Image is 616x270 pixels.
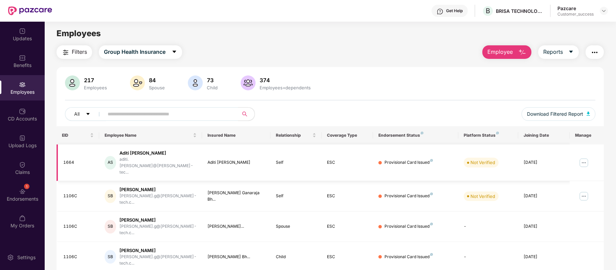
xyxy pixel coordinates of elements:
[63,254,94,260] div: 1106C
[378,133,453,138] div: Endorsement Status
[19,54,26,61] img: svg+xml;base64,PHN2ZyBpZD0iQmVuZWZpdHMiIHhtbG5zPSJodHRwOi8vd3d3LnczLm9yZy8yMDAwL3N2ZyIgd2lkdGg9Ij...
[99,45,182,59] button: Group Health Insurancecaret-down
[57,45,92,59] button: Filters
[276,254,316,260] div: Child
[238,107,255,121] button: search
[276,193,316,199] div: Self
[276,159,316,166] div: Self
[601,8,607,14] img: svg+xml;base64,PHN2ZyBpZD0iRHJvcGRvd24tMzJ4MzIiIHhtbG5zPSJodHRwOi8vd3d3LnczLm9yZy8yMDAwL3N2ZyIgd2...
[19,28,26,35] img: svg+xml;base64,PHN2ZyBpZD0iVXBkYXRlZCIgeG1sbnM9Imh0dHA6Ly93d3cudzMub3JnLzIwMDAvc3ZnIiB3aWR0aD0iMj...
[522,107,595,121] button: Download Filtered Report
[238,111,251,117] span: search
[148,85,166,90] div: Spouse
[557,12,594,17] div: Customer_success
[119,254,197,267] div: [PERSON_NAME].g@[PERSON_NAME]-tech.c...
[207,159,265,166] div: Aditi [PERSON_NAME]
[7,254,14,261] img: svg+xml;base64,PHN2ZyBpZD0iU2V0dGluZy0yMHgyMCIgeG1sbnM9Imh0dHA6Ly93d3cudzMub3JnLzIwMDAvc3ZnIiB3aW...
[384,254,433,260] div: Provisional Card Issued
[202,126,270,144] th: Insured Name
[119,223,197,236] div: [PERSON_NAME].g@[PERSON_NAME]-tech.c...
[105,133,191,138] span: Employee Name
[464,133,513,138] div: Platform Status
[24,184,29,189] div: 1
[384,223,433,230] div: Provisional Card Issued
[172,49,177,55] span: caret-down
[470,193,495,200] div: Not Verified
[430,193,433,195] img: svg+xml;base64,PHN2ZyB4bWxucz0iaHR0cDovL3d3dy53My5vcmcvMjAwMC9zdmciIHdpZHRoPSI4IiBoZWlnaHQ9IjgiIH...
[258,85,312,90] div: Employees+dependents
[86,112,90,117] span: caret-down
[74,110,80,118] span: All
[119,186,197,193] div: [PERSON_NAME]
[430,159,433,162] img: svg+xml;base64,PHN2ZyB4bWxucz0iaHR0cDovL3d3dy53My5vcmcvMjAwMC9zdmciIHdpZHRoPSI4IiBoZWlnaHQ9IjgiIH...
[486,7,490,15] span: B
[568,49,574,55] span: caret-down
[578,157,589,168] img: manageButton
[57,126,99,144] th: EID
[119,217,197,223] div: [PERSON_NAME]
[524,254,564,260] div: [DATE]
[65,107,106,121] button: Allcaret-down
[119,193,197,206] div: [PERSON_NAME].g@[PERSON_NAME]-tech.c...
[524,223,564,230] div: [DATE]
[72,48,87,56] span: Filters
[19,81,26,88] img: svg+xml;base64,PHN2ZyBpZD0iRW1wbG95ZWVzIiB4bWxucz0iaHR0cDovL3d3dy53My5vcmcvMjAwMC9zdmciIHdpZHRoPS...
[119,156,197,176] div: aditi.[PERSON_NAME]@[PERSON_NAME]-tec...
[327,159,368,166] div: ESC
[207,190,265,203] div: [PERSON_NAME] Ganaraja Bh...
[207,223,265,230] div: [PERSON_NAME]...
[538,45,579,59] button: Reportscaret-down
[458,211,518,242] td: -
[63,159,94,166] div: 1664
[19,215,26,222] img: svg+xml;base64,PHN2ZyBpZD0iTXlfT3JkZXJzIiBkYXRhLW5hbWU9Ik15IE9yZGVycyIgeG1sbnM9Imh0dHA6Ly93d3cudz...
[543,48,563,56] span: Reports
[8,6,52,15] img: New Pazcare Logo
[496,8,543,14] div: BRISA TECHNOLOGIES PRIVATE LIMITED
[276,133,311,138] span: Relationship
[518,126,570,144] th: Joining Date
[188,75,203,90] img: svg+xml;base64,PHN2ZyB4bWxucz0iaHR0cDovL3d3dy53My5vcmcvMjAwMC9zdmciIHhtbG5zOnhsaW5rPSJodHRwOi8vd3...
[19,161,26,168] img: svg+xml;base64,PHN2ZyBpZD0iQ2xhaW0iIHhtbG5zPSJodHRwOi8vd3d3LnczLm9yZy8yMDAwL3N2ZyIgd2lkdGg9IjIwIi...
[322,126,373,144] th: Coverage Type
[119,247,197,254] div: [PERSON_NAME]
[105,250,116,264] div: SB
[99,126,202,144] th: Employee Name
[587,112,590,116] img: svg+xml;base64,PHN2ZyB4bWxucz0iaHR0cDovL3d3dy53My5vcmcvMjAwMC9zdmciIHhtbG5zOnhsaW5rPSJodHRwOi8vd3...
[527,110,583,118] span: Download Filtered Report
[241,75,256,90] img: svg+xml;base64,PHN2ZyB4bWxucz0iaHR0cDovL3d3dy53My5vcmcvMjAwMC9zdmciIHhtbG5zOnhsaW5rPSJodHRwOi8vd3...
[570,126,604,144] th: Manage
[57,28,101,38] span: Employees
[205,85,219,90] div: Child
[487,48,513,56] span: Employee
[83,77,108,84] div: 217
[470,159,495,166] div: Not Verified
[19,135,26,141] img: svg+xml;base64,PHN2ZyBpZD0iVXBsb2FkX0xvZ3MiIGRhdGEtbmFtZT0iVXBsb2FkIExvZ3MiIHhtbG5zPSJodHRwOi8vd3...
[276,223,316,230] div: Spouse
[446,8,463,14] div: Get Help
[15,254,38,261] div: Settings
[327,193,368,199] div: ESC
[327,254,368,260] div: ESC
[105,156,116,170] div: AS
[62,48,70,57] img: svg+xml;base64,PHN2ZyB4bWxucz0iaHR0cDovL3d3dy53My5vcmcvMjAwMC9zdmciIHdpZHRoPSIyNCIgaGVpZ2h0PSIyNC...
[384,159,433,166] div: Provisional Card Issued
[421,132,423,134] img: svg+xml;base64,PHN2ZyB4bWxucz0iaHR0cDovL3d3dy53My5vcmcvMjAwMC9zdmciIHdpZHRoPSI4IiBoZWlnaHQ9IjgiIH...
[518,48,526,57] img: svg+xml;base64,PHN2ZyB4bWxucz0iaHR0cDovL3d3dy53My5vcmcvMjAwMC9zdmciIHhtbG5zOnhsaW5rPSJodHRwOi8vd3...
[591,48,599,57] img: svg+xml;base64,PHN2ZyB4bWxucz0iaHR0cDovL3d3dy53My5vcmcvMjAwMC9zdmciIHdpZHRoPSIyNCIgaGVpZ2h0PSIyNC...
[63,193,94,199] div: 1106C
[524,159,564,166] div: [DATE]
[105,220,116,233] div: SB
[327,223,368,230] div: ESC
[207,254,265,260] div: [PERSON_NAME] Bh...
[258,77,312,84] div: 374
[437,8,443,15] img: svg+xml;base64,PHN2ZyBpZD0iSGVscC0zMngzMiIgeG1sbnM9Imh0dHA6Ly93d3cudzMub3JnLzIwMDAvc3ZnIiB3aWR0aD...
[482,45,531,59] button: Employee
[524,193,564,199] div: [DATE]
[578,191,589,202] img: manageButton
[63,223,94,230] div: 1106C
[384,193,433,199] div: Provisional Card Issued
[130,75,145,90] img: svg+xml;base64,PHN2ZyB4bWxucz0iaHR0cDovL3d3dy53My5vcmcvMjAwMC9zdmciIHhtbG5zOnhsaW5rPSJodHRwOi8vd3...
[83,85,108,90] div: Employees
[119,150,197,156] div: Aditi [PERSON_NAME]
[19,188,26,195] img: svg+xml;base64,PHN2ZyBpZD0iRW5kb3JzZW1lbnRzIiB4bWxucz0iaHR0cDovL3d3dy53My5vcmcvMjAwMC9zdmciIHdpZH...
